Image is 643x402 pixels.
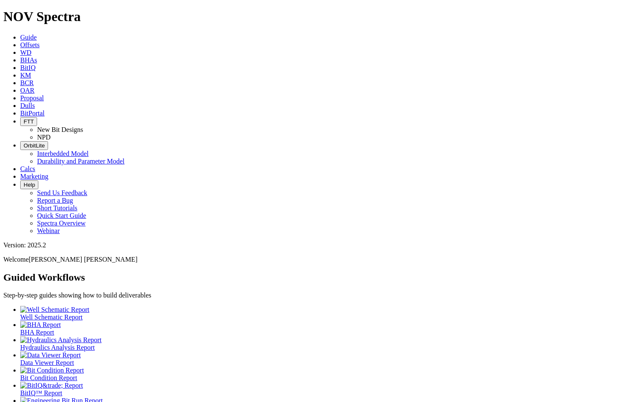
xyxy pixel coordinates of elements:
span: BitIQ™ Report [20,389,62,397]
a: Interbedded Model [37,150,88,157]
a: Proposal [20,94,44,102]
div: Version: 2025.2 [3,241,640,249]
img: Data Viewer Report [20,351,81,359]
a: Dulls [20,102,35,109]
img: Bit Condition Report [20,367,84,374]
span: OrbitLite [24,142,45,149]
a: Offsets [20,41,40,48]
a: Calcs [20,165,35,172]
a: WD [20,49,32,56]
span: Help [24,182,35,188]
a: Send Us Feedback [37,189,87,196]
span: BHA Report [20,329,54,336]
span: Bit Condition Report [20,374,77,381]
span: Data Viewer Report [20,359,74,366]
span: FTT [24,118,34,125]
a: Durability and Parameter Model [37,158,125,165]
a: BHAs [20,56,37,64]
p: Welcome [3,256,640,263]
a: Quick Start Guide [37,212,86,219]
h2: Guided Workflows [3,272,640,283]
span: [PERSON_NAME] [PERSON_NAME] [29,256,137,263]
a: BitPortal [20,110,45,117]
a: Spectra Overview [37,220,86,227]
a: BCR [20,79,34,86]
a: KM [20,72,31,79]
a: New Bit Designs [37,126,83,133]
a: Well Schematic Report Well Schematic Report [20,306,640,321]
a: NPD [37,134,51,141]
button: FTT [20,117,37,126]
a: BHA Report BHA Report [20,321,640,336]
img: Hydraulics Analysis Report [20,336,102,344]
a: Short Tutorials [37,204,78,212]
img: BitIQ&trade; Report [20,382,83,389]
img: BHA Report [20,321,61,329]
button: Help [20,180,38,189]
a: Guide [20,34,37,41]
a: BitIQ&trade; Report BitIQ™ Report [20,382,640,397]
a: Hydraulics Analysis Report Hydraulics Analysis Report [20,336,640,351]
a: Marketing [20,173,48,180]
h1: NOV Spectra [3,9,640,24]
span: Well Schematic Report [20,314,83,321]
span: Hydraulics Analysis Report [20,344,95,351]
button: OrbitLite [20,141,48,150]
p: Step-by-step guides showing how to build deliverables [3,292,640,299]
a: Bit Condition Report Bit Condition Report [20,367,640,381]
a: Webinar [37,227,60,234]
a: Data Viewer Report Data Viewer Report [20,351,640,366]
a: OAR [20,87,35,94]
img: Well Schematic Report [20,306,89,314]
a: Report a Bug [37,197,73,204]
a: BitIQ [20,64,35,71]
